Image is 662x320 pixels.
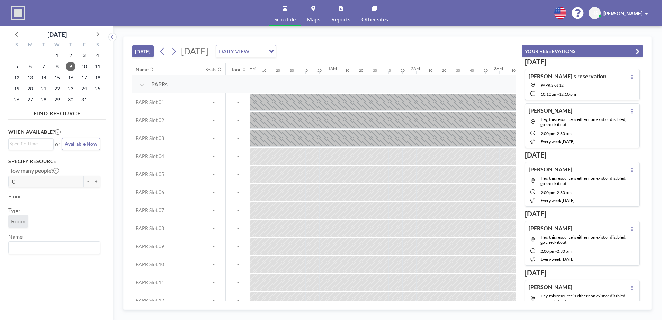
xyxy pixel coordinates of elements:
[245,66,256,71] div: 12AM
[8,167,59,174] label: How many people?
[132,297,164,303] span: PAPR Slot 12
[216,45,276,57] div: Search for option
[304,68,308,73] div: 40
[65,141,97,147] span: Available Now
[202,297,225,303] span: -
[136,66,149,73] div: Name
[93,51,102,60] span: Saturday, October 4, 2025
[387,68,391,73] div: 40
[494,66,503,71] div: 3AM
[66,84,75,94] span: Thursday, October 23, 2025
[540,257,575,262] span: every week [DATE]
[8,233,23,240] label: Name
[10,41,24,50] div: S
[8,193,21,200] label: Floor
[25,95,35,105] span: Monday, October 27, 2025
[12,95,21,105] span: Sunday, October 26, 2025
[525,268,640,277] h3: [DATE]
[226,279,250,285] span: -
[132,171,164,177] span: PAPR Slot 05
[132,153,164,159] span: PAPR Slot 04
[557,190,572,195] span: 2:30 PM
[401,68,405,73] div: 50
[25,73,35,82] span: Monday, October 13, 2025
[540,131,555,136] span: 2:00 PM
[202,279,225,285] span: -
[559,91,576,97] span: 12:10 PM
[226,261,250,267] span: -
[202,207,225,213] span: -
[52,84,62,94] span: Wednesday, October 22, 2025
[66,51,75,60] span: Thursday, October 2, 2025
[555,131,557,136] span: -
[39,95,48,105] span: Tuesday, October 28, 2025
[226,225,250,231] span: -
[557,131,572,136] span: 2:30 PM
[151,81,168,88] span: PAPRs
[132,189,164,195] span: PAPR Slot 06
[540,190,555,195] span: 2:00 PM
[79,62,89,71] span: Friday, October 10, 2025
[529,73,606,80] h4: [PERSON_NAME]'s reservation
[226,135,250,141] span: -
[132,279,164,285] span: PAPR Slot 11
[205,66,216,73] div: Seats
[484,68,488,73] div: 50
[132,117,164,123] span: PAPR Slot 02
[373,68,377,73] div: 30
[202,135,225,141] span: -
[529,284,572,291] h4: [PERSON_NAME]
[226,207,250,213] span: -
[91,41,104,50] div: S
[331,17,350,22] span: Reports
[276,68,280,73] div: 20
[226,243,250,249] span: -
[79,51,89,60] span: Friday, October 3, 2025
[25,62,35,71] span: Monday, October 6, 2025
[262,68,266,73] div: 10
[522,45,643,57] button: YOUR RESERVATIONS
[11,6,25,20] img: organization-logo
[132,45,154,57] button: [DATE]
[540,293,626,304] span: Hey, this resource is either non exist or disabled, go check it out
[132,261,164,267] span: PAPR Slot 10
[202,117,225,123] span: -
[181,46,208,56] span: [DATE]
[540,198,575,203] span: every week [DATE]
[79,95,89,105] span: Friday, October 31, 2025
[470,68,474,73] div: 40
[540,117,626,127] span: Hey, this resource is either non exist or disabled, go check it out
[132,99,164,105] span: PAPR Slot 01
[8,207,20,214] label: Type
[132,225,164,231] span: PAPR Slot 08
[529,225,572,232] h4: [PERSON_NAME]
[226,189,250,195] span: -
[442,68,446,73] div: 20
[345,68,349,73] div: 10
[540,234,626,245] span: Hey, this resource is either non exist or disabled, go check it out
[37,41,51,50] div: T
[555,249,557,254] span: -
[132,243,164,249] span: PAPR Slot 09
[52,95,62,105] span: Wednesday, October 29, 2025
[202,189,225,195] span: -
[77,41,91,50] div: F
[8,158,100,165] h3: Specify resource
[202,243,225,249] span: -
[66,73,75,82] span: Thursday, October 16, 2025
[62,138,100,150] button: Available Now
[8,107,106,117] h4: FIND RESOURCE
[274,17,296,22] span: Schedule
[24,41,37,50] div: M
[202,261,225,267] span: -
[217,47,251,56] span: DAILY VIEW
[52,51,62,60] span: Wednesday, October 1, 2025
[11,218,25,224] span: Room
[525,57,640,66] h3: [DATE]
[84,176,92,187] button: -
[317,68,322,73] div: 50
[12,84,21,94] span: Sunday, October 19, 2025
[540,91,557,97] span: 10:10 AM
[251,47,265,56] input: Search for option
[411,66,420,71] div: 2AM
